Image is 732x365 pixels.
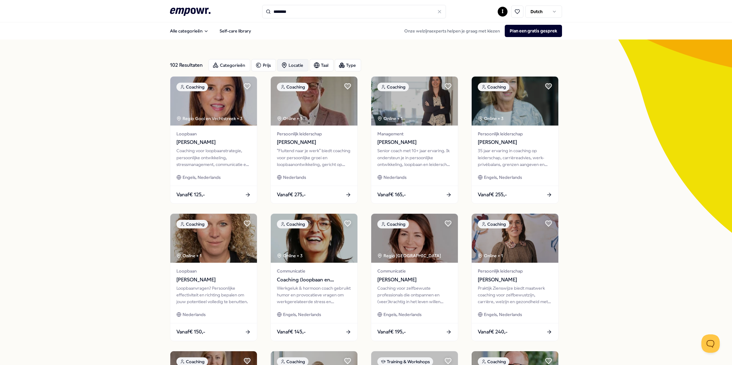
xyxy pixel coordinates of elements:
[277,59,308,71] button: Locatie
[484,174,522,181] span: Engels, Nederlands
[176,220,208,228] div: Coaching
[165,25,213,37] button: Alle categorieën
[165,25,256,37] nav: Main
[170,77,257,126] img: package image
[472,77,558,126] img: package image
[484,311,522,318] span: Engels, Nederlands
[383,311,421,318] span: Engels, Nederlands
[310,59,334,71] button: Taal
[478,328,507,336] span: Vanaf € 240,-
[277,252,303,259] div: Online + 3
[277,276,351,284] span: Coaching (loopbaan en werkgeluk)
[277,147,351,168] div: "Fluitend naar je werk" biedt coaching voor persoonlijke groei en loopbaanontwikkeling, gericht o...
[176,252,202,259] div: Online + 1
[277,220,308,228] div: Coaching
[472,214,558,263] img: package image
[176,191,205,199] span: Vanaf € 125,-
[277,268,351,274] span: Communicatie
[377,220,409,228] div: Coaching
[335,59,361,71] button: Type
[251,59,276,71] button: Prijs
[262,5,446,18] input: Search for products, categories or subcategories
[270,213,358,341] a: package imageCoachingOnline + 3CommunicatieCoaching (loopbaan en werkgeluk)Werkgeluk & hormoon co...
[176,138,251,146] span: [PERSON_NAME]
[399,25,562,37] div: Onze welzijnsexperts helpen je graag met kiezen
[170,213,257,341] a: package imageCoachingOnline + 1Loopbaan[PERSON_NAME]Loopbaanvragen? Persoonlijke effectiviteit en...
[701,334,720,353] iframe: Help Scout Beacon - Open
[471,76,559,204] a: package imageCoachingOnline + 3Persoonlijk leiderschap[PERSON_NAME]35 jaar ervaring in coaching o...
[383,174,406,181] span: Nederlands
[478,147,552,168] div: 35 jaar ervaring in coaching op leiderschap, carrièreadvies, werk-privébalans, grenzen aangeven e...
[478,252,503,259] div: Online + 1
[176,276,251,284] span: [PERSON_NAME]
[478,191,507,199] span: Vanaf € 255,-
[377,191,406,199] span: Vanaf € 165,-
[478,83,509,91] div: Coaching
[478,138,552,146] span: [PERSON_NAME]
[176,83,208,91] div: Coaching
[478,285,552,305] div: Praktijk Zienswijze biedt maatwerk coaching voor zelfbewustzijn, carrière, welzijn en gezondheid ...
[498,7,507,17] button: I
[377,276,452,284] span: [PERSON_NAME]
[277,191,306,199] span: Vanaf € 275,-
[377,83,409,91] div: Coaching
[176,115,243,122] div: Regio Gooi en Vechtstreek + 3
[215,25,256,37] a: Self-care library
[371,213,458,341] a: package imageCoachingRegio [GEOGRAPHIC_DATA] Communicatie[PERSON_NAME]Coaching voor zelfbewuste p...
[377,268,452,274] span: Communicatie
[176,328,205,336] span: Vanaf € 150,-
[170,214,257,263] img: package image
[283,174,306,181] span: Nederlands
[176,147,251,168] div: Coaching voor loopbaanstrategie, persoonlijke ontwikkeling, stressmanagement, communicatie en wer...
[183,311,206,318] span: Nederlands
[170,76,257,204] a: package imageCoachingRegio Gooi en Vechtstreek + 3Loopbaan[PERSON_NAME]Coaching voor loopbaanstra...
[478,268,552,274] span: Persoonlijk leiderschap
[377,130,452,137] span: Management
[209,59,250,71] button: Categorieën
[377,328,406,336] span: Vanaf € 195,-
[377,252,442,259] div: Regio [GEOGRAPHIC_DATA]
[183,174,221,181] span: Engels, Nederlands
[271,214,357,263] img: package image
[176,268,251,274] span: Loopbaan
[170,59,204,71] div: 102 Resultaten
[176,130,251,137] span: Loopbaan
[478,276,552,284] span: [PERSON_NAME]
[377,138,452,146] span: [PERSON_NAME]
[277,83,308,91] div: Coaching
[505,25,562,37] button: Plan een gratis gesprek
[478,130,552,137] span: Persoonlijk leiderschap
[283,311,321,318] span: Engels, Nederlands
[371,77,458,126] img: package image
[478,115,504,122] div: Online + 3
[271,77,357,126] img: package image
[377,147,452,168] div: Senior coach met 10+ jaar ervaring. Ik ondersteun je in persoonlijke ontwikkeling, loopbaan en le...
[277,328,306,336] span: Vanaf € 145,-
[277,130,351,137] span: Persoonlijk leiderschap
[377,285,452,305] div: Coaching voor zelfbewuste professionals die ontspannen en (veer)krachtig in het leven willen staan.
[471,213,559,341] a: package imageCoachingOnline + 1Persoonlijk leiderschap[PERSON_NAME]Praktijk Zienswijze biedt maat...
[176,285,251,305] div: Loopbaanvragen? Persoonlijke effectiviteit en richting bepalen om jouw potentieel volledig te ben...
[371,76,458,204] a: package imageCoachingOnline + 1Management[PERSON_NAME]Senior coach met 10+ jaar ervaring. Ik onde...
[277,285,351,305] div: Werkgeluk & hormoon coach gebruikt humor en provocatieve vragen om werkgerelateerde stress en spa...
[478,220,509,228] div: Coaching
[270,76,358,204] a: package imageCoachingOnline + 1Persoonlijk leiderschap[PERSON_NAME]"Fluitend naar je werk" biedt ...
[277,138,351,146] span: [PERSON_NAME]
[277,115,302,122] div: Online + 1
[371,214,458,263] img: package image
[377,115,402,122] div: Online + 1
